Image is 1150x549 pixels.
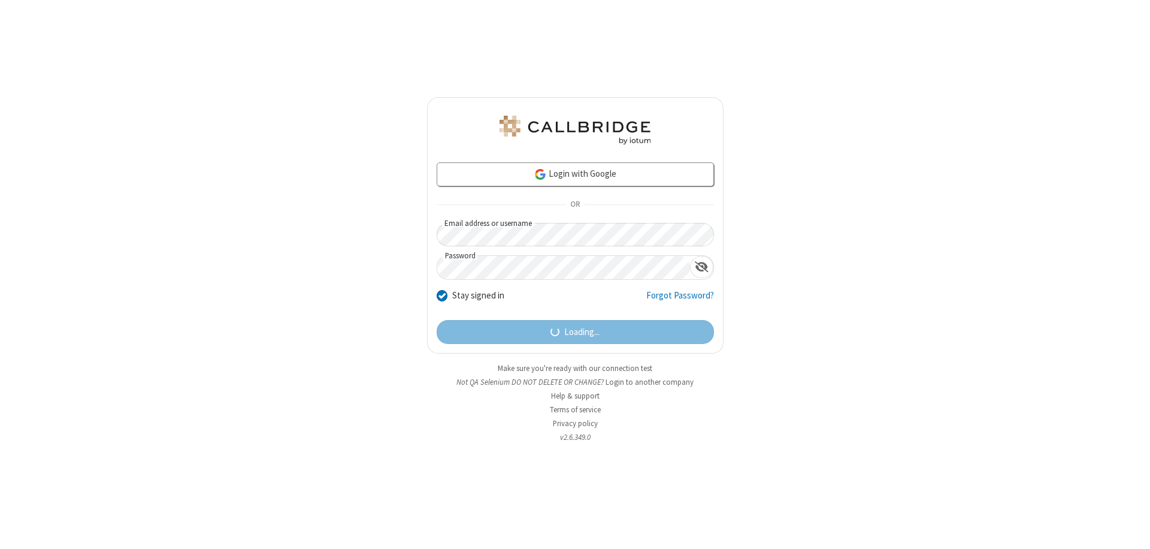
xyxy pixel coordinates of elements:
input: Email address or username [437,223,714,246]
button: Login to another company [606,376,694,388]
li: Not QA Selenium DO NOT DELETE OR CHANGE? [427,376,724,388]
button: Loading... [437,320,714,344]
a: Login with Google [437,162,714,186]
input: Password [437,256,690,279]
img: QA Selenium DO NOT DELETE OR CHANGE [497,116,653,144]
a: Privacy policy [553,418,598,429]
li: v2.6.349.0 [427,432,724,443]
a: Make sure you're ready with our connection test [498,363,652,373]
a: Forgot Password? [646,289,714,312]
label: Stay signed in [452,289,504,303]
span: OR [565,197,585,213]
span: Loading... [564,325,600,339]
div: Show password [690,256,713,278]
img: google-icon.png [534,168,547,181]
a: Terms of service [550,405,601,415]
a: Help & support [551,391,600,401]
